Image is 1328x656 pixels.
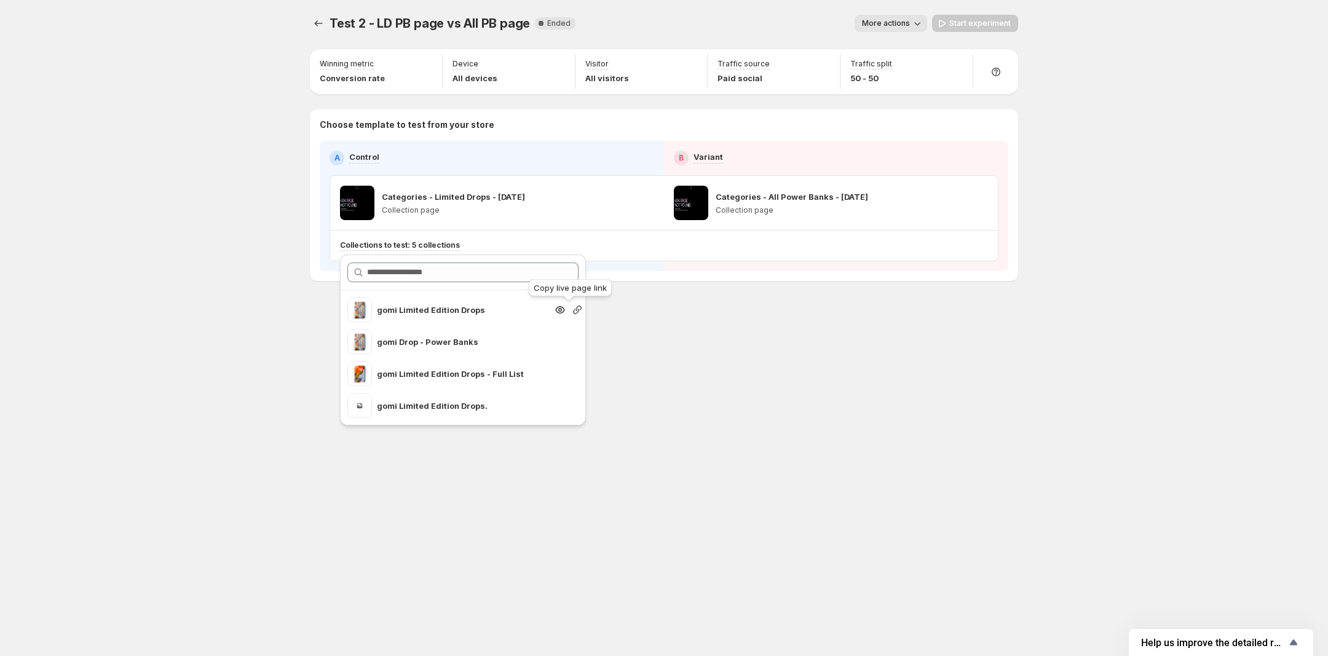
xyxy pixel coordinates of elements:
[585,72,629,84] p: All visitors
[850,59,892,69] p: Traffic split
[347,298,372,322] img: gomi Limited Edition Drops
[862,18,910,28] span: More actions
[377,400,547,412] p: gomi Limited Edition Drops.
[320,72,385,84] p: Conversion rate
[340,298,586,450] ul: Search for and select a customer segment
[453,72,497,84] p: All devices
[717,72,770,84] p: Paid social
[340,240,460,250] p: Collections to test: 5 collections
[716,191,868,203] p: Categories - All Power Banks - [DATE]
[330,16,530,31] span: Test 2 - LD PB page vs All PB page
[694,151,723,163] p: Variant
[349,151,379,163] p: Control
[453,59,478,69] p: Device
[320,59,374,69] p: Winning metric
[855,15,927,32] button: More actions
[382,191,525,203] p: Categories - Limited Drops - [DATE]
[547,18,571,28] span: Ended
[347,393,372,418] img: gomi Limited Edition Drops.
[382,205,525,215] p: Collection page
[320,119,1008,131] p: Choose template to test from your store
[585,59,609,69] p: Visitor
[674,186,708,220] img: Categories - All Power Banks - 11JUL2025
[377,368,547,380] p: gomi Limited Edition Drops - Full List
[310,15,327,32] button: Experiments
[340,186,374,220] img: Categories - Limited Drops - 11JUL25
[347,362,372,386] img: gomi Limited Edition Drops - Full List
[1141,635,1301,650] button: Show survey - Help us improve the detailed report for A/B campaigns
[347,330,372,354] img: gomi Drop - Power Banks
[1141,637,1286,649] span: Help us improve the detailed report for A/B campaigns
[377,336,547,348] p: gomi Drop - Power Banks
[850,72,892,84] p: 50 - 50
[717,59,770,69] p: Traffic source
[377,304,547,316] p: gomi Limited Edition Drops
[334,153,340,163] h2: A
[716,205,868,215] p: Collection page
[679,153,684,163] h2: B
